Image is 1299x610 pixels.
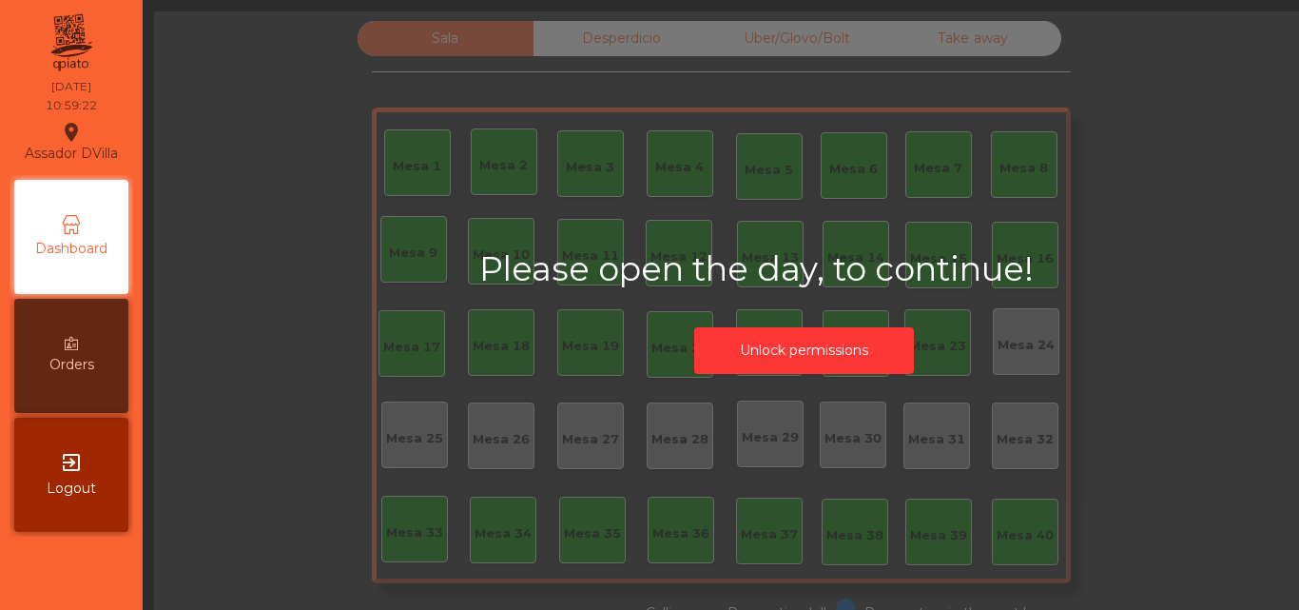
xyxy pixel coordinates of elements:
img: qpiato [48,10,94,76]
span: Dashboard [35,239,107,259]
h2: Please open the day, to continue! [479,249,1129,289]
span: Logout [47,479,96,499]
div: Assador DVilla [25,118,118,166]
i: exit_to_app [60,451,83,474]
span: Orders [49,355,94,375]
button: Unlock permissions [694,327,914,374]
i: location_on [60,121,83,144]
div: 10:59:22 [46,97,97,114]
div: [DATE] [51,78,91,95]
